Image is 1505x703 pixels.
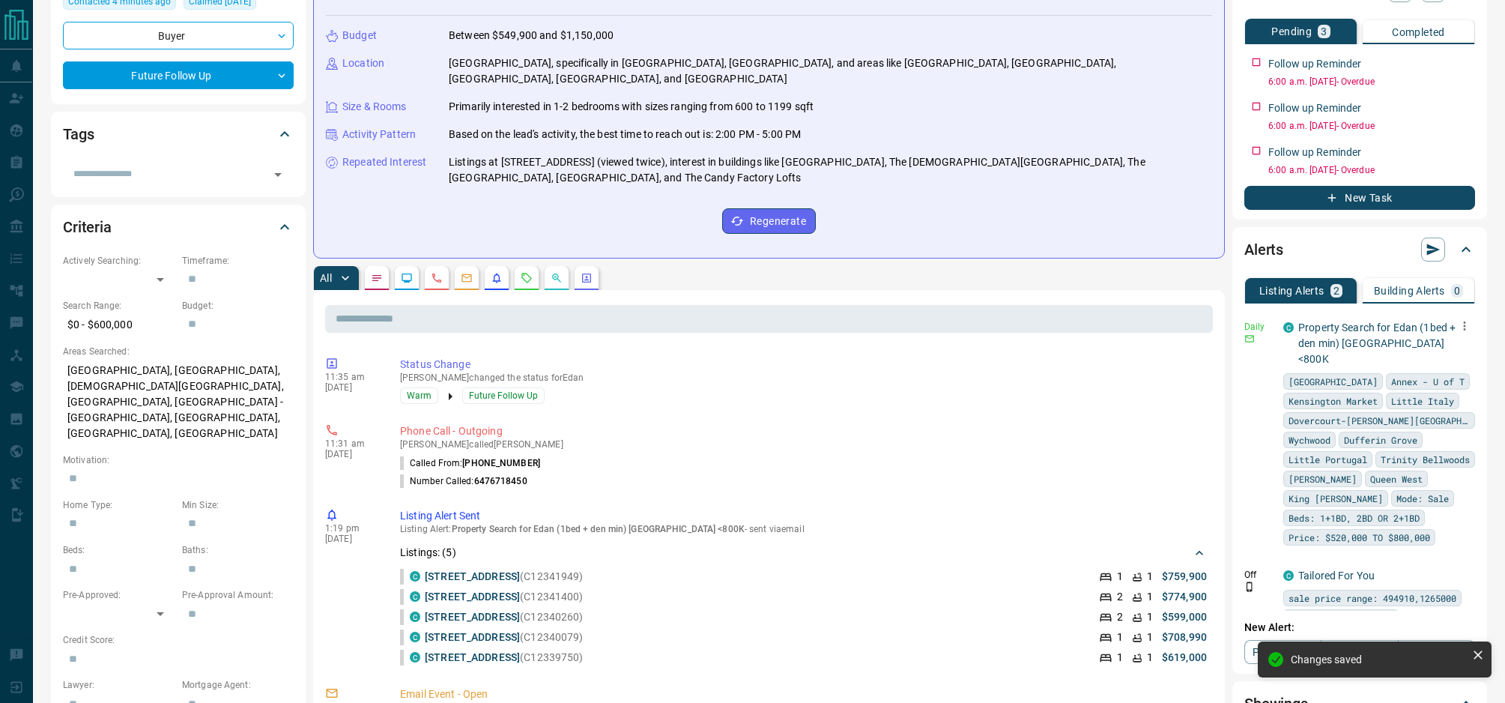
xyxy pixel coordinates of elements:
p: 1 [1117,630,1123,645]
p: Motivation: [63,453,294,467]
div: Buyer [63,22,294,49]
p: Size & Rooms [342,99,407,115]
a: Property [1244,640,1321,664]
button: Open [267,164,288,185]
p: $0 - $600,000 [63,313,175,337]
svg: Emails [461,272,473,284]
svg: Requests [521,272,533,284]
div: condos.ca [410,571,420,582]
span: Property Search for Edan (1bed + den min) [GEOGRAPHIC_DATA] <800K [452,524,745,534]
span: [GEOGRAPHIC_DATA] [1289,374,1378,389]
p: Lawyer: [63,678,175,692]
span: Dufferin Grove [1344,432,1417,447]
p: 3 [1321,26,1327,37]
div: Changes saved [1291,654,1466,666]
p: (C12341400) [425,589,584,605]
p: 6:00 a.m. [DATE] - Overdue [1268,163,1475,177]
p: $774,900 [1162,589,1207,605]
p: Budget [342,28,377,43]
p: Status Change [400,357,1207,372]
p: $708,990 [1162,630,1207,645]
p: All [320,273,332,283]
p: New Alert: [1244,620,1475,636]
div: Criteria [63,209,294,245]
p: 0 [1454,286,1460,296]
p: Listing Alert Sent [400,508,1207,524]
span: Annex - U of T [1391,374,1465,389]
div: Future Follow Up [63,61,294,89]
svg: Agent Actions [581,272,593,284]
p: Repeated Interest [342,154,426,170]
p: Listings: ( 5 ) [400,545,456,561]
p: 2 [1117,589,1123,605]
p: $599,000 [1162,609,1207,625]
span: Mode: Sale [1396,491,1449,506]
p: [DATE] [325,382,378,393]
svg: Lead Browsing Activity [401,272,413,284]
p: Listing Alerts [1259,286,1324,296]
div: condos.ca [410,632,420,642]
p: Listing Alert : - sent via email [400,524,1207,534]
p: Areas Searched: [63,345,294,358]
p: Pending [1271,26,1312,37]
p: Baths: [182,543,294,557]
svg: Opportunities [551,272,563,284]
p: 1 [1147,609,1153,625]
a: Property Search for Edan (1bed + den min) [GEOGRAPHIC_DATA] <800K [1298,322,1456,365]
a: [STREET_ADDRESS] [425,651,520,663]
a: [STREET_ADDRESS] [425,570,520,582]
h2: Criteria [63,215,112,239]
div: condos.ca [1283,322,1294,333]
a: [STREET_ADDRESS] [425,591,520,603]
p: [PERSON_NAME] called [PERSON_NAME] [400,439,1207,450]
span: Queen West [1370,471,1423,486]
p: 1 [1147,630,1153,645]
span: Beds: 1+1BD, 2BD OR 2+1BD [1289,510,1420,525]
span: sale price range: 494910,1265000 [1289,591,1456,606]
p: 2 [1117,609,1123,625]
p: Daily [1244,320,1274,334]
p: 1 [1147,569,1153,585]
p: Number Called: [400,474,527,488]
p: [DATE] [325,534,378,544]
p: [PERSON_NAME] changed the status for Edan [400,372,1207,383]
p: Pre-Approved: [63,588,175,602]
p: Email Event - Open [400,687,1207,702]
p: 1 [1147,650,1153,666]
svg: Listing Alerts [491,272,503,284]
span: Kensington Market [1289,393,1378,408]
span: size range: 540,1318 [1289,610,1393,625]
p: Primarily interested in 1-2 bedrooms with sizes ranging from 600 to 1199 sqft [449,99,814,115]
p: Between $549,900 and $1,150,000 [449,28,614,43]
p: Actively Searching: [63,254,175,268]
p: Timeframe: [182,254,294,268]
div: condos.ca [1283,570,1294,581]
svg: Push Notification Only [1244,582,1255,592]
span: Little Portugal [1289,452,1367,467]
a: [STREET_ADDRESS] [425,631,520,643]
p: Off [1244,568,1274,582]
div: Tags [63,116,294,152]
p: Activity Pattern [342,127,416,142]
p: 1 [1117,569,1123,585]
div: condos.ca [410,591,420,602]
span: Wychwood [1289,432,1330,447]
p: Follow up Reminder [1268,100,1361,116]
p: Pre-Approval Amount: [182,588,294,602]
svg: Notes [371,272,383,284]
p: Search Range: [63,299,175,313]
a: [STREET_ADDRESS] [425,611,520,623]
div: Alerts [1244,232,1475,268]
p: 11:35 am [325,372,378,382]
p: Budget: [182,299,294,313]
p: Follow up Reminder [1268,56,1361,72]
p: 1 [1117,650,1123,666]
p: 1:19 pm [325,523,378,534]
p: [GEOGRAPHIC_DATA], specifically in [GEOGRAPHIC_DATA], [GEOGRAPHIC_DATA], and areas like [GEOGRAPH... [449,55,1212,87]
span: [PHONE_NUMBER] [462,458,540,468]
a: Tailored For You [1298,570,1375,582]
button: Regenerate [722,208,816,234]
p: [GEOGRAPHIC_DATA], [GEOGRAPHIC_DATA], [DEMOGRAPHIC_DATA][GEOGRAPHIC_DATA], [GEOGRAPHIC_DATA], [GE... [63,358,294,446]
p: Listings at [STREET_ADDRESS] (viewed twice), interest in buildings like [GEOGRAPHIC_DATA], The [D... [449,154,1212,186]
p: 1 [1147,589,1153,605]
